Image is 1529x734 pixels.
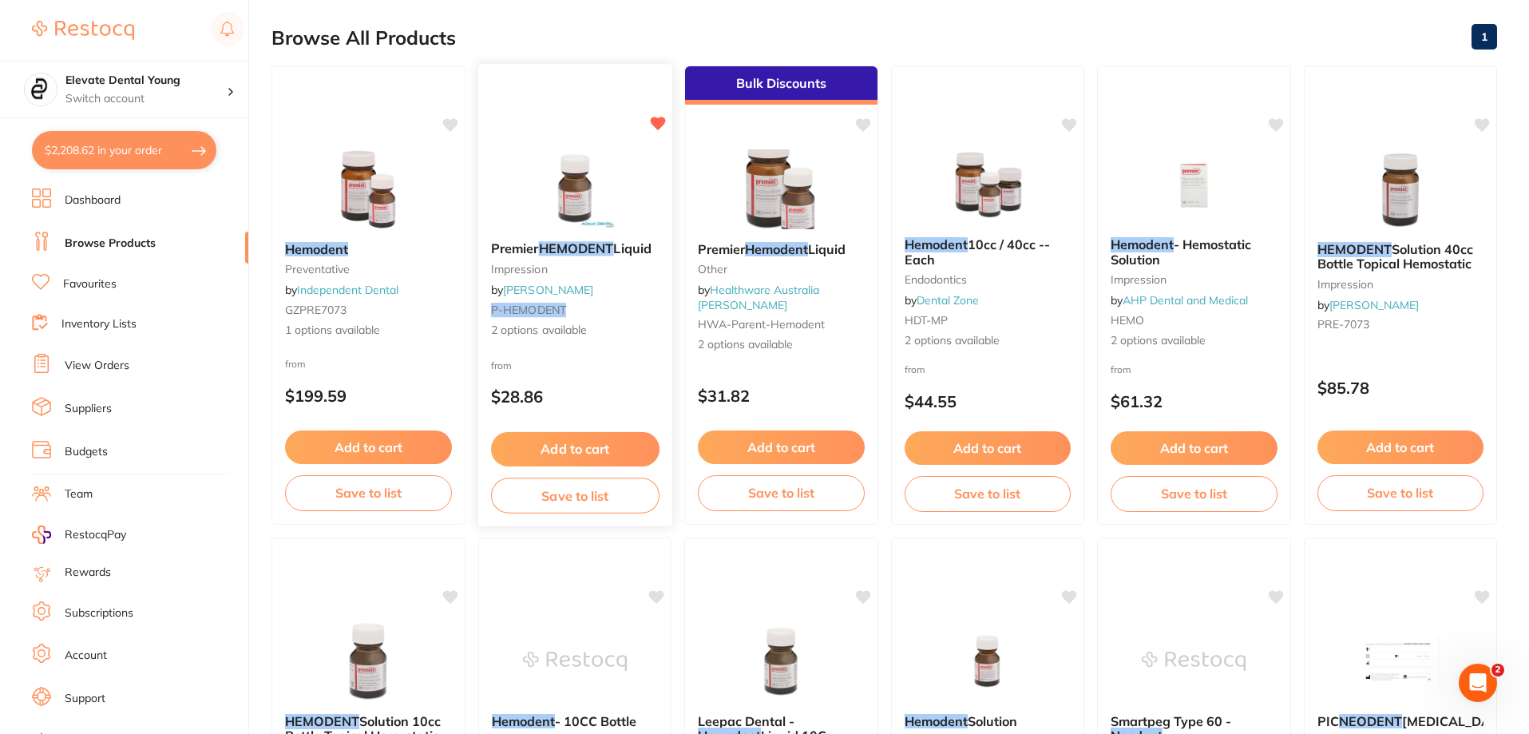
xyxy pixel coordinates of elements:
p: $44.55 [905,392,1071,411]
em: P-HEMODENT [490,303,565,317]
span: 2 options available [698,337,865,353]
em: Hemodent [492,713,555,729]
span: by [285,283,398,297]
a: 1 [1472,21,1497,53]
a: Dental Zone [917,293,979,307]
em: HEMODENT [285,713,359,729]
span: by [1111,293,1248,307]
em: NEODENT [1339,713,1402,729]
img: Premier Hemodent Liquid [729,149,833,229]
span: 10cc / 40cc -- Each [905,236,1050,267]
span: - 10CC Bottle [555,713,636,729]
img: Hemodent [316,149,420,229]
a: Team [65,486,93,502]
span: - Hemostatic Solution [1111,236,1251,267]
img: Smartpeg Type 60 - Neodent [1142,621,1246,701]
small: preventative [285,263,452,276]
b: Premier HEMODENT Liquid [490,241,659,256]
span: PRE-7073 [1317,317,1369,331]
img: RestocqPay [32,526,51,544]
b: Premier Hemodent Liquid [698,242,865,256]
small: impression [1317,278,1484,291]
button: Add to cart [1111,431,1277,465]
img: HEMODENT Solution 10cc Bottle Topical Hemostatic [316,621,420,701]
span: 2 [1491,664,1504,676]
iframe: Intercom live chat [1459,664,1497,702]
img: Hemodent - 10CC Bottle [523,621,627,701]
b: Hemodent - Hemostatic Solution [1111,237,1277,267]
span: 2 options available [1111,333,1277,349]
b: PIC NEODENT ZYGOMA [1317,714,1484,728]
span: Liquid [613,240,651,256]
span: Liquid [808,241,846,257]
a: Budgets [65,444,108,460]
span: Solution 40cc Bottle Topical Hemostatic [1317,241,1473,272]
a: Inventory Lists [61,316,137,332]
span: Leepac Dental - [698,713,794,729]
img: HEMODENT Solution 40cc Bottle Topical Hemostatic [1349,149,1452,229]
a: Browse Products [65,236,156,252]
p: $28.86 [490,387,659,406]
button: Add to cart [285,430,452,464]
span: Solution [968,713,1017,729]
span: 2 options available [490,323,659,339]
b: Hemodent Solution [905,714,1071,728]
button: Save to list [1317,475,1484,510]
h4: Elevate Dental Young [65,73,227,89]
a: [PERSON_NAME] [1329,298,1419,312]
small: other [698,263,865,276]
span: GZPRE7073 [285,303,347,317]
span: PIC [1317,713,1339,729]
small: Endodontics [905,273,1071,286]
a: Independent Dental [297,283,398,297]
img: Hemodent - Hemostatic Solution [1142,145,1246,224]
span: from [905,363,925,375]
span: by [1317,298,1419,312]
span: by [698,283,819,311]
span: Smartpeg Type 60 - [1111,713,1231,729]
button: Add to cart [698,430,865,464]
h2: Browse All Products [271,27,456,50]
button: $2,208.62 in your order [32,131,216,169]
a: Account [65,648,107,664]
img: Premier HEMODENT Liquid [522,148,627,228]
a: Restocq Logo [32,12,134,49]
img: PIC NEODENT ZYGOMA [1349,621,1452,701]
span: 1 options available [285,323,452,339]
em: Hemodent [285,241,348,257]
span: RestocqPay [65,527,126,543]
span: 2 options available [905,333,1071,349]
span: HWA-parent-hemodent [698,317,825,331]
a: View Orders [65,358,129,374]
em: Hemodent [1111,236,1174,252]
button: Add to cart [905,431,1071,465]
a: AHP Dental and Medical [1123,293,1248,307]
a: RestocqPay [32,526,126,544]
span: Premier [698,241,745,257]
a: Favourites [63,276,117,292]
button: Add to cart [490,432,659,466]
span: Premier [490,240,538,256]
span: HEMO [1111,313,1144,327]
span: by [490,283,592,297]
img: Elevate Dental Young [25,73,57,105]
p: $31.82 [698,387,865,405]
span: HDT-MP [905,313,948,327]
img: Hemodent Solution [936,621,1040,701]
button: Save to list [285,475,452,510]
em: Hemodent [745,241,808,257]
em: Hemodent [905,713,968,729]
a: Healthware Australia [PERSON_NAME] [698,283,819,311]
b: HEMODENT Solution 40cc Bottle Topical Hemostatic [1317,242,1484,272]
button: Add to cart [1317,430,1484,464]
a: Suppliers [65,401,112,417]
a: Subscriptions [65,605,133,621]
button: Save to list [490,478,659,514]
em: HEMODENT [1317,241,1392,257]
p: $61.32 [1111,392,1277,411]
button: Save to list [905,476,1071,511]
a: [PERSON_NAME] [503,283,593,297]
small: impression [1111,273,1277,286]
button: Save to list [698,475,865,510]
em: Hemodent [905,236,968,252]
